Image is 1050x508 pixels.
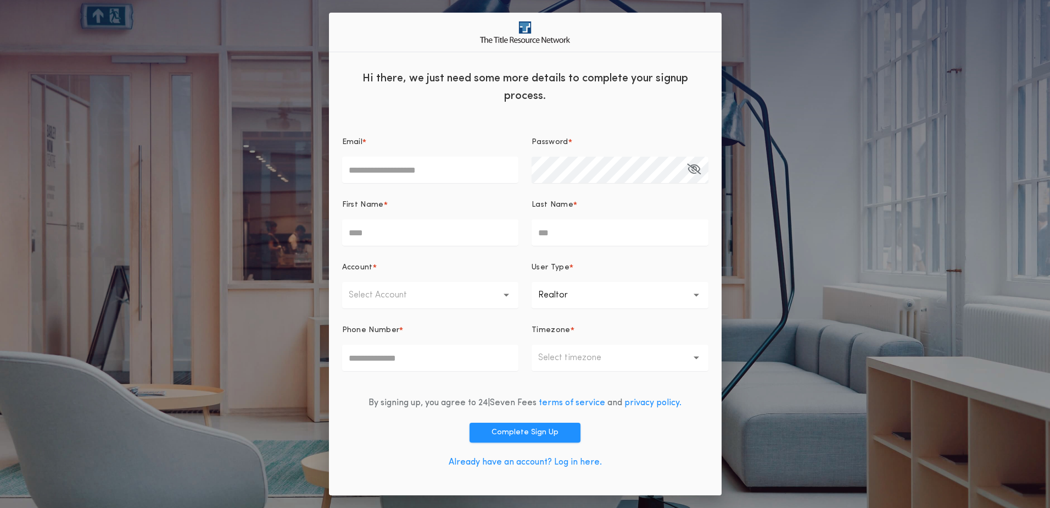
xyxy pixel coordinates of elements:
button: Password* [687,157,701,183]
p: Password [532,137,568,148]
p: First Name [342,200,384,211]
button: Complete Sign Up [470,423,580,443]
img: logo [480,21,570,43]
p: Realtor [538,289,585,302]
p: Select timezone [538,351,619,365]
button: Realtor [532,282,708,308]
a: terms of service [539,399,605,407]
input: Phone Number* [342,345,519,371]
p: Timezone [532,325,571,336]
div: Hi there, we just need some more details to complete your signup process. [329,61,722,111]
input: Password* [532,157,708,183]
p: Phone Number [342,325,400,336]
input: Last Name* [532,219,708,246]
div: By signing up, you agree to 24|Seven Fees and [368,396,682,410]
a: privacy policy. [624,399,682,407]
button: Select timezone [532,345,708,371]
button: Select Account [342,282,519,308]
p: Account [342,262,373,273]
p: Last Name [532,200,573,211]
input: First Name* [342,219,519,246]
input: Email* [342,157,519,183]
p: User Type [532,262,569,273]
p: Select Account [349,289,425,302]
a: Already have an account? Log in here. [449,458,602,467]
p: Email [342,137,363,148]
